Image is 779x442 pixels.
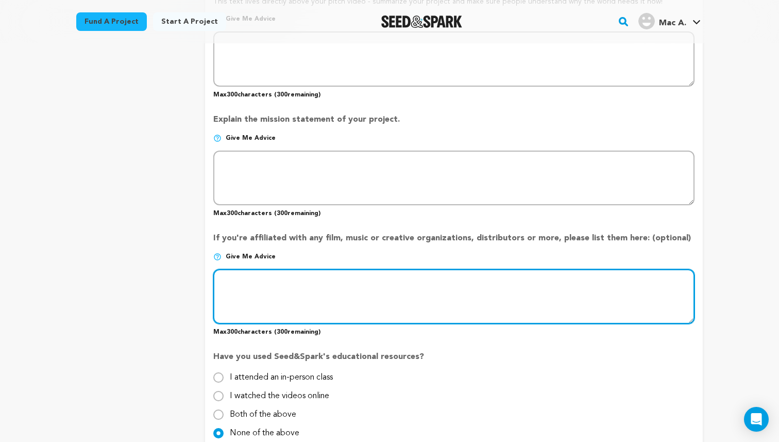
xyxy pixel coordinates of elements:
[638,13,686,29] div: Mac A.'s Profile
[213,134,222,142] img: help-circle.svg
[230,402,296,419] label: Both of the above
[213,113,695,134] p: Explain the mission statement of your project.
[226,134,276,142] span: Give me advice
[638,13,655,29] img: user.png
[226,253,276,261] span: Give me advice
[213,253,222,261] img: help-circle.svg
[277,210,287,217] span: 300
[230,384,329,400] label: I watched the videos online
[213,232,695,253] p: If you're affiliated with any film, music or creative organizations, distributors or more, please...
[277,329,287,335] span: 300
[213,351,695,371] p: Have you used Seed&Spark's educational resources?
[227,329,238,335] span: 300
[153,12,226,31] a: Start a project
[636,11,703,32] span: Mac A.'s Profile
[230,421,299,437] label: None of the above
[213,87,695,99] p: Max characters ( remaining)
[230,365,333,382] label: I attended an in-person class
[277,92,287,98] span: 300
[213,324,695,336] p: Max characters ( remaining)
[744,407,769,432] div: Open Intercom Messenger
[227,92,238,98] span: 300
[636,11,703,29] a: Mac A.'s Profile
[381,15,462,28] img: Seed&Spark Logo Dark Mode
[659,19,686,27] span: Mac A.
[76,12,147,31] a: Fund a project
[213,205,695,218] p: Max characters ( remaining)
[227,210,238,217] span: 300
[381,15,462,28] a: Seed&Spark Homepage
